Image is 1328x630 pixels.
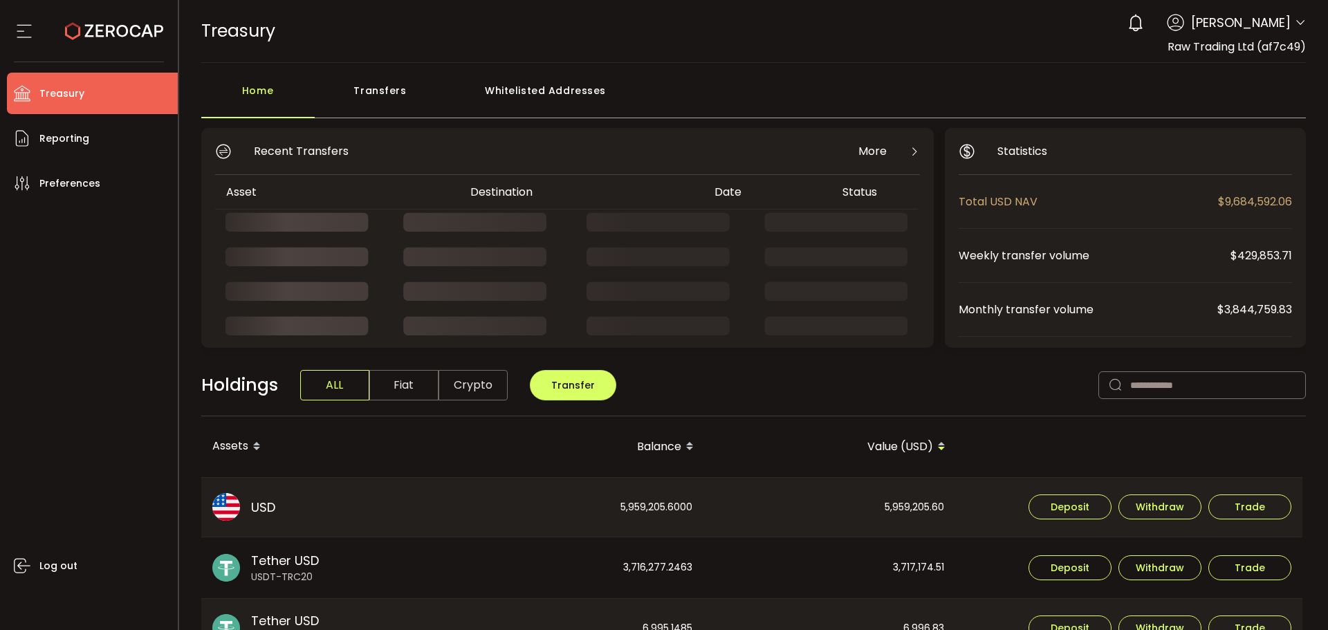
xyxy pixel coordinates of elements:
img: usdt_portfolio.svg [212,554,240,582]
div: Date [703,184,831,200]
div: Home [201,77,315,118]
span: Transfer [551,378,595,392]
span: Statistics [997,142,1047,160]
img: usd_portfolio.svg [212,493,240,521]
div: Balance [453,435,705,458]
div: Assets [201,435,453,458]
span: Preferences [39,174,100,194]
span: Total USD NAV [959,193,1218,210]
span: Reporting [39,129,89,149]
span: $429,853.71 [1230,247,1292,264]
div: Asset [215,184,459,200]
span: More [858,142,887,160]
span: Crypto [439,370,508,400]
div: 3,717,174.51 [705,537,955,598]
button: Trade [1208,555,1291,580]
span: ALL [300,370,369,400]
span: Trade [1235,502,1265,512]
button: Deposit [1029,555,1112,580]
span: Withdraw [1136,502,1184,512]
button: Withdraw [1118,555,1201,580]
button: Withdraw [1118,494,1201,519]
span: $3,844,759.83 [1217,301,1292,318]
div: 3,716,277.2463 [453,537,703,598]
div: Whitelisted Addresses [446,77,645,118]
span: Treasury [39,84,84,104]
span: Treasury [201,19,275,43]
button: Deposit [1029,494,1112,519]
span: Fiat [369,370,439,400]
div: Transfers [315,77,446,118]
span: Deposit [1051,563,1089,573]
span: Raw Trading Ltd (af7c49) [1168,39,1306,55]
span: Log out [39,556,77,576]
span: Deposit [1051,502,1089,512]
span: Trade [1235,563,1265,573]
span: Tether USD [251,611,319,630]
span: Withdraw [1136,563,1184,573]
span: Monthly transfer volume [959,301,1217,318]
span: Tether USD [251,551,319,570]
div: 5,959,205.60 [705,478,955,537]
span: USD [251,498,275,517]
div: 5,959,205.6000 [453,478,703,537]
span: [PERSON_NAME] [1191,13,1291,32]
div: Status [831,184,918,200]
span: Holdings [201,372,278,398]
span: Recent Transfers [254,142,349,160]
span: Weekly transfer volume [959,247,1230,264]
div: Value (USD) [705,435,957,458]
iframe: Chat Widget [1259,564,1328,630]
button: Transfer [530,370,616,400]
button: Trade [1208,494,1291,519]
span: USDT-TRC20 [251,570,319,584]
span: $9,684,592.06 [1218,193,1292,210]
div: Destination [459,184,703,200]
